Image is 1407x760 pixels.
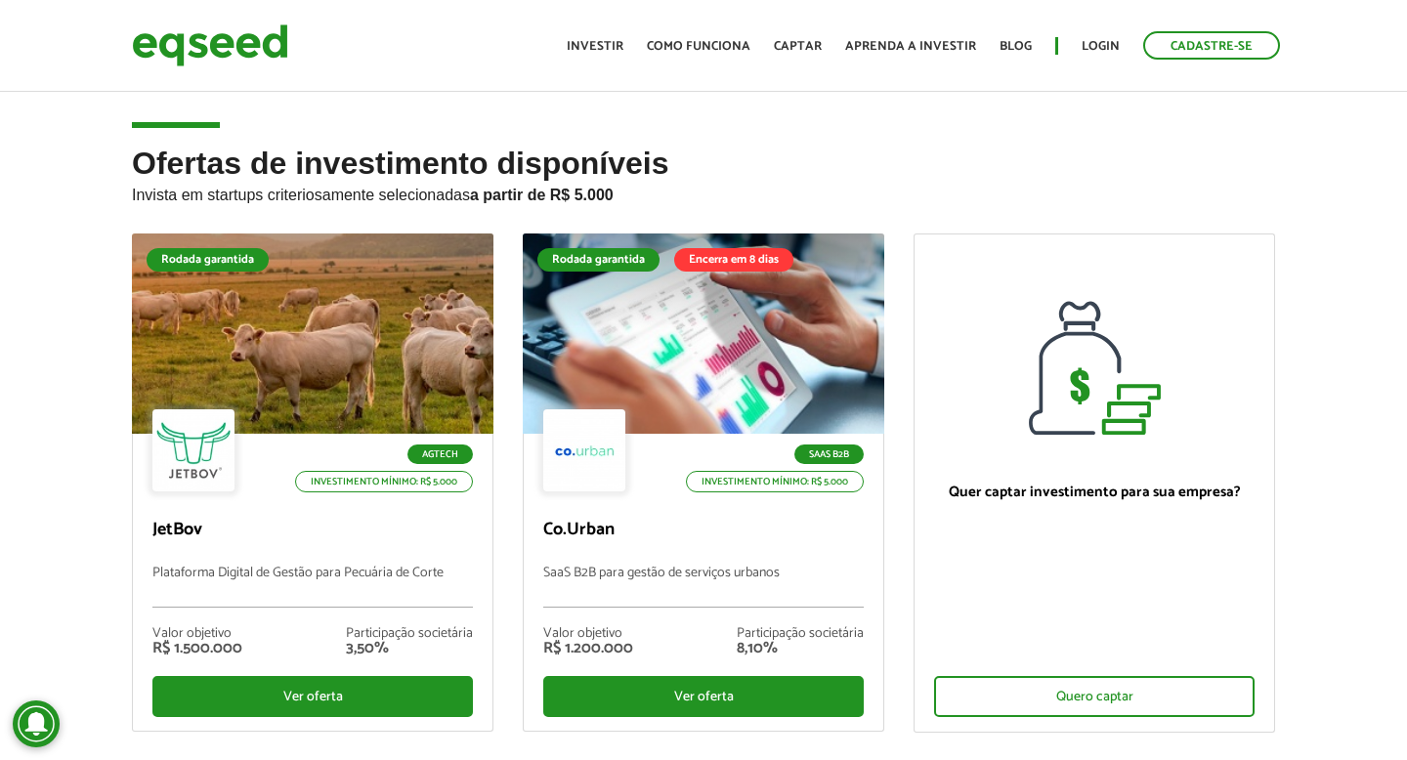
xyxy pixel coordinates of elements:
[152,641,242,656] div: R$ 1.500.000
[152,566,473,608] p: Plataforma Digital de Gestão para Pecuária de Corte
[132,147,1275,233] h2: Ofertas de investimento disponíveis
[1082,40,1120,53] a: Login
[543,641,633,656] div: R$ 1.200.000
[647,40,750,53] a: Como funciona
[132,181,1275,204] p: Invista em startups criteriosamente selecionadas
[737,627,864,641] div: Participação societária
[1000,40,1032,53] a: Blog
[543,520,864,541] p: Co.Urban
[470,187,614,203] strong: a partir de R$ 5.000
[346,641,473,656] div: 3,50%
[523,233,884,732] a: Rodada garantida Encerra em 8 dias SaaS B2B Investimento mínimo: R$ 5.000 Co.Urban SaaS B2B para ...
[1143,31,1280,60] a: Cadastre-se
[346,627,473,641] div: Participação societária
[543,676,864,717] div: Ver oferta
[152,676,473,717] div: Ver oferta
[686,471,864,492] p: Investimento mínimo: R$ 5.000
[567,40,623,53] a: Investir
[152,520,473,541] p: JetBov
[407,444,473,464] p: Agtech
[737,641,864,656] div: 8,10%
[774,40,822,53] a: Captar
[934,484,1255,501] p: Quer captar investimento para sua empresa?
[132,233,493,732] a: Rodada garantida Agtech Investimento mínimo: R$ 5.000 JetBov Plataforma Digital de Gestão para Pe...
[543,566,864,608] p: SaaS B2B para gestão de serviços urbanos
[537,248,660,272] div: Rodada garantida
[845,40,976,53] a: Aprenda a investir
[132,20,288,71] img: EqSeed
[543,627,633,641] div: Valor objetivo
[152,627,242,641] div: Valor objetivo
[295,471,473,492] p: Investimento mínimo: R$ 5.000
[934,676,1255,717] div: Quero captar
[147,248,269,272] div: Rodada garantida
[674,248,793,272] div: Encerra em 8 dias
[914,233,1275,733] a: Quer captar investimento para sua empresa? Quero captar
[794,444,864,464] p: SaaS B2B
